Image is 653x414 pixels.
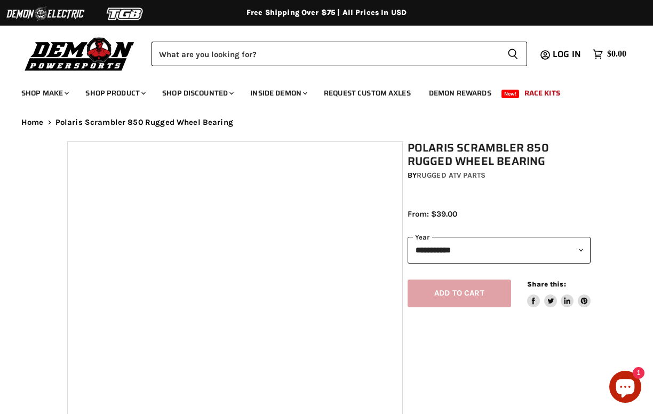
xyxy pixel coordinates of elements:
ul: Main menu [13,78,624,104]
h1: Polaris Scrambler 850 Rugged Wheel Bearing [408,141,591,168]
img: Demon Powersports [21,35,138,73]
span: Share this: [527,280,566,288]
button: Search [499,42,527,66]
a: Demon Rewards [421,82,499,104]
a: Log in [548,50,587,59]
span: Polaris Scrambler 850 Rugged Wheel Bearing [55,118,233,127]
a: $0.00 [587,46,632,62]
form: Product [152,42,527,66]
input: Search [152,42,499,66]
span: New! [501,90,520,98]
a: Shop Make [13,82,75,104]
a: Request Custom Axles [316,82,419,104]
select: year [408,237,591,263]
a: Shop Discounted [154,82,240,104]
span: From: $39.00 [408,209,457,219]
div: by [408,170,591,181]
aside: Share this: [527,280,591,308]
img: TGB Logo 2 [85,4,165,24]
a: Shop Product [77,82,152,104]
a: Home [21,118,44,127]
img: Demon Electric Logo 2 [5,4,85,24]
inbox-online-store-chat: Shopify online store chat [606,371,644,405]
a: Rugged ATV Parts [417,171,485,180]
a: Race Kits [516,82,568,104]
span: $0.00 [607,49,626,59]
a: Inside Demon [242,82,314,104]
span: Log in [553,47,581,61]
